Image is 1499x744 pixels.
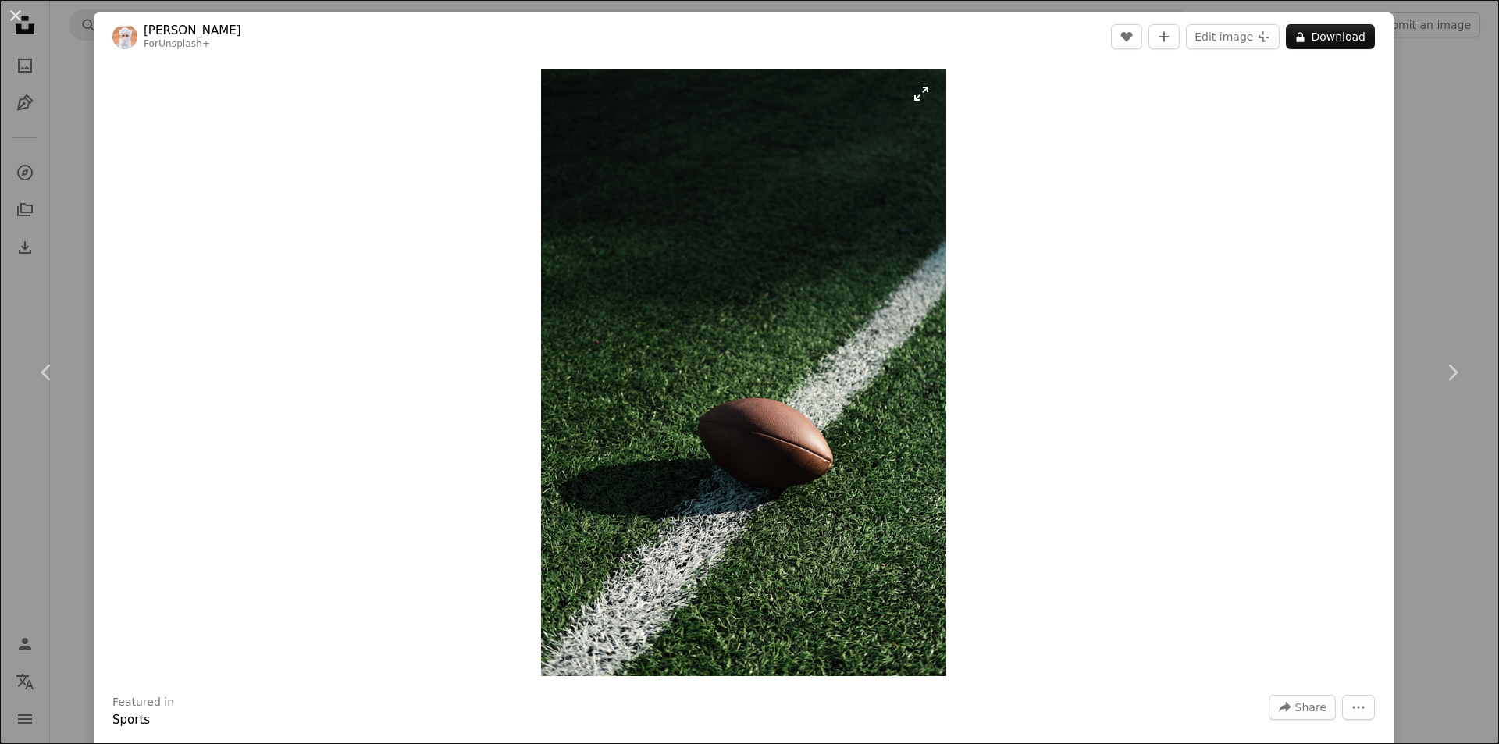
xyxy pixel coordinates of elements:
[541,69,946,676] button: Zoom in on this image
[1186,24,1280,49] button: Edit image
[1405,297,1499,447] a: Next
[1111,24,1142,49] button: Like
[112,695,174,710] h3: Featured in
[112,24,137,49] img: Go to Ahmed's profile
[541,69,946,676] img: a football sitting on the side of a field
[158,38,210,49] a: Unsplash+
[1342,695,1375,720] button: More Actions
[144,23,241,38] a: [PERSON_NAME]
[112,713,150,727] a: Sports
[1286,24,1375,49] button: Download
[144,38,241,51] div: For
[1148,24,1180,49] button: Add to Collection
[1269,695,1336,720] button: Share this image
[1295,696,1326,719] span: Share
